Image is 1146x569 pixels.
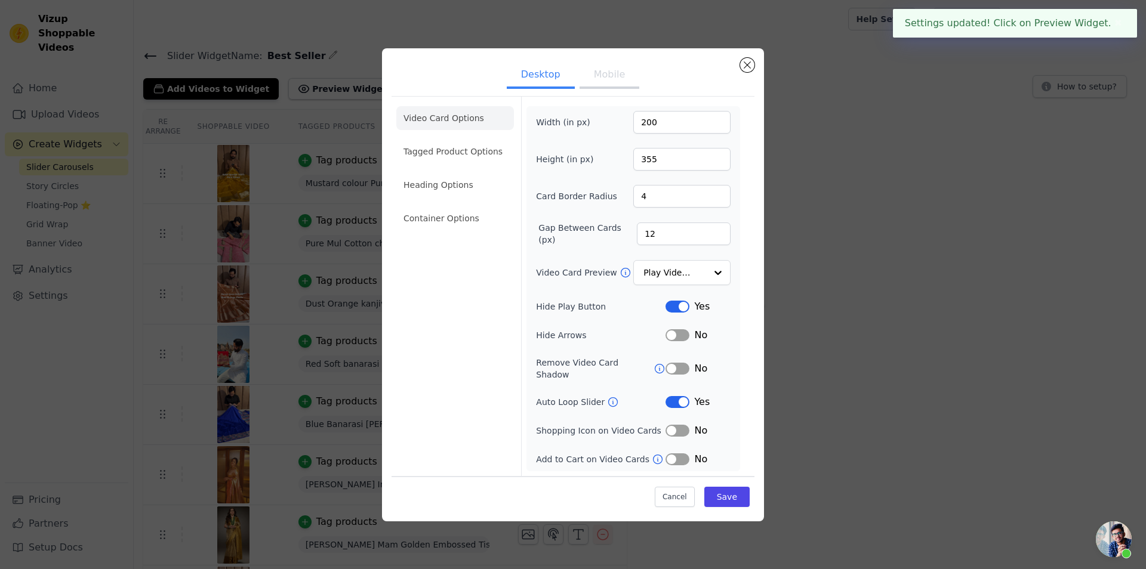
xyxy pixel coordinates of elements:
label: Hide Arrows [536,329,666,341]
span: No [694,361,707,376]
button: Save [704,487,750,507]
li: Tagged Product Options [396,140,514,163]
label: Width (in px) [536,116,601,128]
button: Close [1111,16,1125,30]
label: Gap Between Cards (px) [538,222,637,246]
button: Close modal [740,58,754,72]
span: No [694,452,707,466]
li: Video Card Options [396,106,514,130]
span: No [694,423,707,438]
button: Mobile [580,63,639,89]
label: Remove Video Card Shadow [536,357,654,381]
button: Desktop [507,63,575,89]
label: Video Card Preview [536,267,619,279]
div: Open chat [1096,521,1132,557]
label: Add to Cart on Video Cards [536,453,652,465]
button: Cancel [655,487,695,507]
span: Yes [694,299,710,314]
label: Card Border Radius [536,190,617,202]
label: Shopping Icon on Video Cards [536,425,666,437]
div: Settings updated! Click on Preview Widget. [893,9,1137,38]
span: Yes [694,395,710,409]
span: No [694,328,707,342]
li: Heading Options [396,173,514,197]
label: Hide Play Button [536,301,666,313]
label: Auto Loop Slider [536,396,607,408]
label: Height (in px) [536,153,601,165]
li: Container Options [396,206,514,230]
